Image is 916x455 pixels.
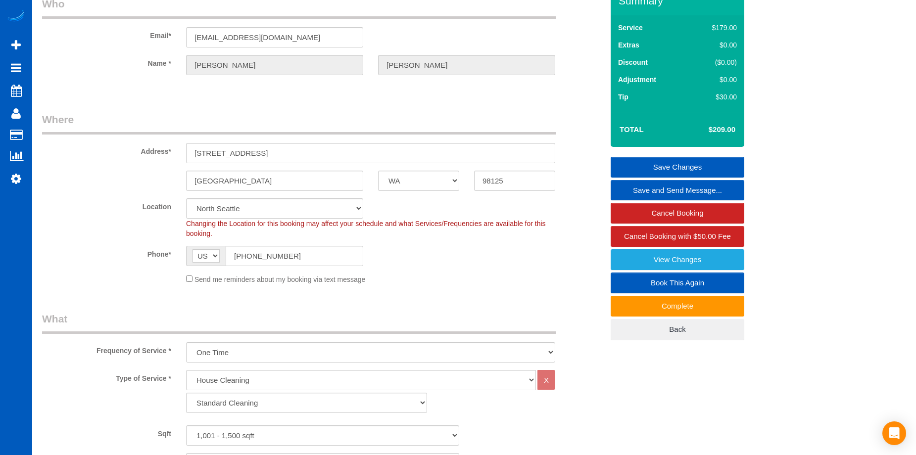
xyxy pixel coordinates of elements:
label: Phone* [35,246,179,259]
div: $0.00 [691,75,737,85]
span: Changing the Location for this booking may affect your schedule and what Services/Frequencies are... [186,220,546,237]
label: Sqft [35,425,179,439]
strong: Total [620,125,644,134]
span: Send me reminders about my booking via text message [194,275,366,283]
a: Save and Send Message... [611,180,744,201]
input: City* [186,171,363,191]
input: First Name* [186,55,363,75]
div: $30.00 [691,92,737,102]
h4: $209.00 [679,126,735,134]
input: Last Name* [378,55,555,75]
span: Cancel Booking with $50.00 Fee [624,232,731,240]
a: View Changes [611,249,744,270]
input: Phone* [226,246,363,266]
label: Address* [35,143,179,156]
label: Email* [35,27,179,41]
label: Name * [35,55,179,68]
label: Type of Service * [35,370,179,383]
a: Save Changes [611,157,744,178]
a: Book This Again [611,273,744,293]
input: Email* [186,27,363,47]
input: Zip Code* [474,171,555,191]
legend: Where [42,112,556,135]
label: Service [618,23,643,33]
a: Cancel Booking with $50.00 Fee [611,226,744,247]
label: Extras [618,40,639,50]
img: Automaid Logo [6,10,26,24]
a: Cancel Booking [611,203,744,224]
label: Adjustment [618,75,656,85]
label: Location [35,198,179,212]
a: Back [611,319,744,340]
div: $179.00 [691,23,737,33]
legend: What [42,312,556,334]
label: Discount [618,57,648,67]
label: Tip [618,92,628,102]
a: Complete [611,296,744,317]
label: Frequency of Service * [35,342,179,356]
div: Open Intercom Messenger [882,421,906,445]
div: $0.00 [691,40,737,50]
div: ($0.00) [691,57,737,67]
